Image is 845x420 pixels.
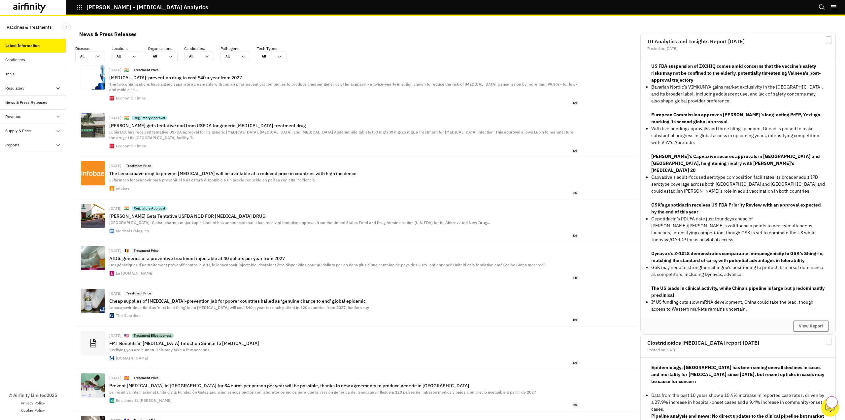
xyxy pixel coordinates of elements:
div: Candidates [5,57,25,63]
p: Pathogens : [220,46,257,52]
div: La [DOMAIN_NAME] [116,271,153,275]
div: [DATE] [109,68,121,72]
img: articleshow.jpg [81,65,105,90]
a: [DATE]Treatment PriceCheap supplies of [MEDICAL_DATA]-prevention jab for poorer countries hailed ... [75,285,638,327]
button: [PERSON_NAME] - [MEDICAL_DATA] Analytics [77,2,208,13]
strong: European Commission approves [PERSON_NAME]’s long-acting PrEP, Yeztugo, marking its second global... [651,112,822,125]
div: [DATE] [109,291,121,295]
p: Tech Types : [257,46,293,52]
div: The Guardian [116,314,141,318]
div: Supply & Price [5,128,31,134]
span: en [572,234,578,238]
span: Verifying you are human. This may take a few seconds. [109,347,210,352]
img: android-chrome-512x512.png [110,186,114,191]
img: BRCOWHSAEVGBTCD4NE7F5M2HB4.jpg [81,373,105,398]
p: Treatment Effectiveness [134,333,172,338]
div: [DATE] [109,334,121,338]
span: es [572,403,578,407]
svg: Bookmark Report [825,337,833,346]
div: Economic Times [116,144,146,148]
p: [PERSON_NAME] Gets Tentative USFDA NOD FOR [MEDICAL_DATA] DRUG [109,213,578,219]
p: Bavarian Nordic’s VIMKUNYA gains market exclusivity in the [GEOGRAPHIC_DATA], and its broader lab... [651,84,825,104]
p: 🇮🇳 [124,206,129,211]
span: es [572,191,578,195]
p: © Airfinity Limited 2025 [9,392,57,399]
p: Capvaxive’s adult-focused serotype composition facilitates its broader adult IPD serotype coverag... [651,174,825,195]
div: Medical Dialogues [116,229,149,233]
div: Revenue [5,114,21,120]
span: La iniciativa internacional Unitaid y la Fundación Gates anuncian sendos pactos con laboratorios ... [109,390,536,395]
div: Posted on [DATE] [647,348,829,352]
p: Vaccines & Treatments [7,21,51,33]
div: [DOMAIN_NAME] [116,356,148,360]
img: et.jpg [110,96,114,100]
a: [DATE]🇪🇸Treatment PricePrevent [MEDICAL_DATA] in [GEOGRAPHIC_DATA] for 34 euros per person per ye... [75,369,638,411]
p: With five pending approvals and three filings planned, Gilead is poised to make substantial progr... [651,125,825,146]
p: Data from the past 10 years show a 15.9% increase in reported case rates, driven by a 27.9% incre... [651,392,825,413]
p: 🇺🇸 [124,333,129,339]
span: en [572,361,578,365]
p: AIDS: generics of a preventive treatment injectable at 40 dollars per year from 2027 [109,256,578,261]
p: Treatment Price [134,68,159,72]
p: 🇧🇪 [124,248,129,254]
svg: Bookmark Report [825,36,833,44]
p: Regulatory Approval [134,116,165,120]
a: [DATE]🇧🇪Treatment PriceAIDS: generics of a preventive treatment injectable at 40 dollars per year... [75,242,638,284]
p: 🇪🇸 [124,375,129,381]
img: Q3TRYJON5ZFIXGBDF65PBR2UIQ.jpg [81,246,105,270]
span: en [572,318,578,323]
h2: Clostridioides [MEDICAL_DATA] report [DATE] [647,340,829,345]
div: Reports [5,142,19,148]
span: en [572,149,578,153]
span: [GEOGRAPHIC_DATA]: Global pharma major Lupin Limited has announced that it has received tentative... [109,220,490,225]
p: [MEDICAL_DATA]-prevention drug to cost $40 a year from 2027 [109,75,578,80]
div: Ediciones EL [PERSON_NAME] [116,399,172,402]
p: 🇮🇳 [124,115,129,121]
span: El fármaco lenacapavir para prevenir el VIH estará disponible a un precio reducido en países con ... [109,177,315,182]
span: The two organizations have signed separate agreements with Indian pharmaceutical companies to pro... [109,82,577,92]
img: apple-touch-icon-512.png [110,313,114,318]
strong: Epidemiology: [GEOGRAPHIC_DATA] has been seeing overall declines in cases and mortality for [MEDI... [651,364,824,384]
div: [DATE] [109,207,121,210]
p: [PERSON_NAME] - [MEDICAL_DATA] Analytics [86,4,208,10]
button: Search [819,2,825,13]
div: News & Press Releases [5,99,47,105]
p: 🇮🇳 [124,67,129,73]
div: Regulatory [5,85,24,91]
img: articleshow.jpg [81,113,105,137]
div: [DATE] [109,116,121,120]
div: Posted on [DATE] [647,47,829,51]
div: News & Press Releases [79,29,137,39]
span: Lupin Ltd. has received tentative USFDA approval for its generic [MEDICAL_DATA], [MEDICAL_DATA], ... [109,130,573,140]
strong: [PERSON_NAME]’s Capvaxive secures approvals in [GEOGRAPHIC_DATA] and [GEOGRAPHIC_DATA], heighteni... [651,153,820,173]
p: Regulatory Approval [134,206,165,211]
p: If US funding cuts slow mRNA development, China could take the lead, though access to Western mar... [651,299,825,313]
button: View Report [793,321,829,332]
p: Location : [112,46,148,52]
strong: US FDA suspension of IXCHIQ comes amid concerns that the vaccine’s safety risks may not be confin... [651,63,821,83]
span: Des génériques d’un traitement préventif contre le VIH, le lenacapavir injectable, devraient être... [109,262,546,267]
p: Cheap supplies of [MEDICAL_DATA]-prevention jab for poorer countries hailed as ‘genuine chance to... [109,298,578,304]
a: [DATE]🇺🇸Treatment EffectivenessFMT Benefits in [MEDICAL_DATA] Infection Similar to [MEDICAL_DATA]... [75,327,638,369]
span: fr [572,276,578,280]
img: 4291.jpg [81,289,105,313]
div: [DATE] [109,164,121,168]
strong: Dynavax’s Z-1018 demonstrates comparable immunogenicity to GSK’s Shingrix, matching the standard ... [651,250,824,263]
div: [DATE] [109,249,121,253]
p: Prevent [MEDICAL_DATA] in [GEOGRAPHIC_DATA] for 34 euros per person per year will be possible, th... [109,383,578,388]
a: Privacy Policy [21,400,45,406]
img: favicon.ico [110,229,114,233]
p: Treatment Price [126,291,151,296]
button: Ask our analysts [821,399,839,417]
p: GSK may need to strengthen Shingrix’s positioning to protect its market dominance as competitors,... [651,264,825,278]
p: [PERSON_NAME] gets tentative nod from USFDA for generic [MEDICAL_DATA] treatment drug [109,123,578,128]
img: fallback-promo-image-1200x630.png [81,161,105,185]
a: [DATE]🇮🇳Regulatory Approval[PERSON_NAME] Gets Tentative USFDA NOD FOR [MEDICAL_DATA] DRUG[GEOGRAP... [75,200,638,242]
strong: The US leads in clinical activity, while China’s pipeline is large but predominantly preclinical [651,285,825,298]
div: Trials [5,71,15,77]
p: The Lenacapavir drug to prevent [MEDICAL_DATA] will be available at a reduced price in countries ... [109,171,578,176]
p: Gepotidacin’s PDUFA date just four days ahead of [PERSON_NAME]/[PERSON_NAME]'s zoliflodacin point... [651,215,825,243]
img: promo_og_planeta_futuro.png [110,398,114,403]
p: FMT Benefits in [MEDICAL_DATA] Infection Similar to [MEDICAL_DATA] [109,341,578,346]
button: Close Sidebar [62,23,71,31]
